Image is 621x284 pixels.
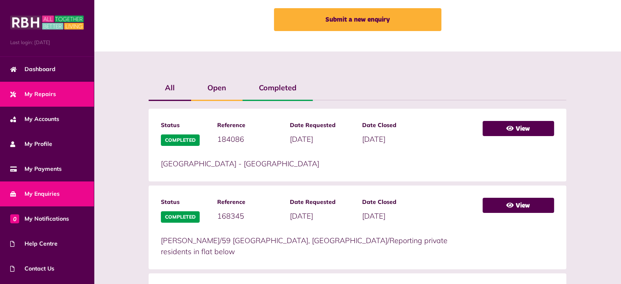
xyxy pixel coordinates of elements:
span: [DATE] [290,134,313,144]
span: My Enquiries [10,190,60,198]
span: Status [161,121,209,130]
span: Reference [217,121,281,130]
span: [DATE] [362,134,385,144]
span: [DATE] [362,211,385,221]
span: Date Closed [362,121,426,130]
a: View [483,121,554,136]
label: Open [191,76,243,100]
span: 168345 [217,211,244,221]
span: Date Requested [290,198,354,206]
span: Help Centre [10,239,58,248]
a: Submit a new enquiry [274,8,441,31]
span: Reference [217,198,281,206]
span: My Repairs [10,90,56,98]
span: [DATE] [290,211,313,221]
span: Dashboard [10,65,56,74]
span: Completed [161,134,200,146]
span: 0 [10,214,19,223]
img: MyRBH [10,14,84,31]
a: View [483,198,554,213]
p: [PERSON_NAME]/59 [GEOGRAPHIC_DATA], [GEOGRAPHIC_DATA]/Reporting private residents in flat below [161,235,474,257]
span: Last login: [DATE] [10,39,84,46]
label: All [149,76,191,100]
span: Status [161,198,209,206]
p: [GEOGRAPHIC_DATA] - [GEOGRAPHIC_DATA] [161,158,474,169]
span: Contact Us [10,264,54,273]
span: 184086 [217,134,244,144]
label: Completed [243,76,313,100]
span: Date Requested [290,121,354,130]
span: My Notifications [10,215,69,223]
span: Date Closed [362,198,426,206]
span: My Profile [10,140,52,148]
span: My Accounts [10,115,59,123]
span: My Payments [10,165,62,173]
span: Completed [161,211,200,223]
